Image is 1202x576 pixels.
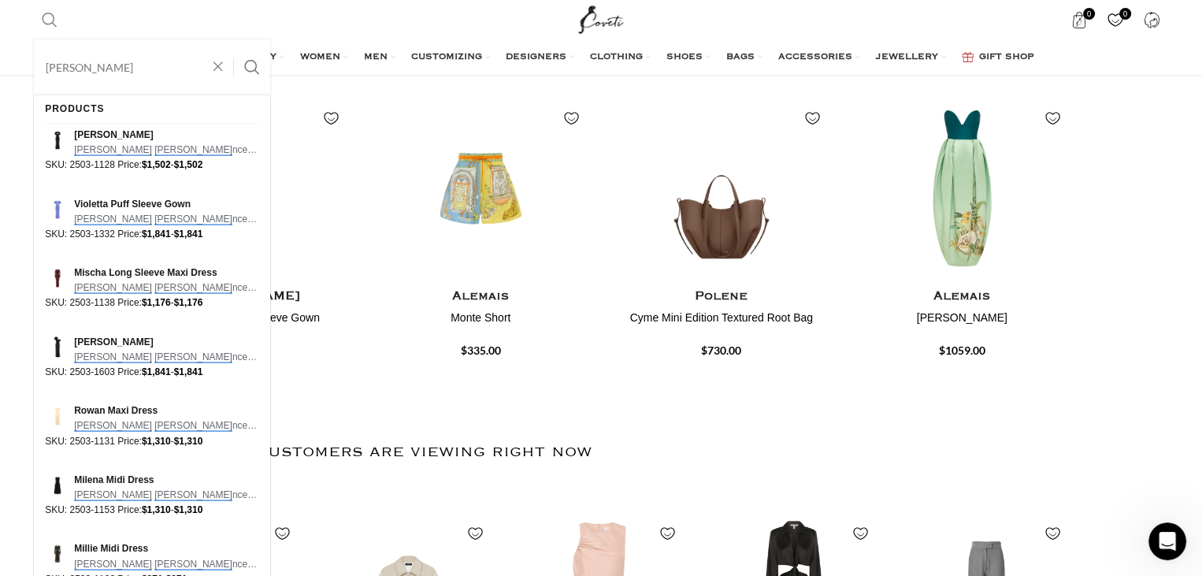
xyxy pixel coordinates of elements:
em: [PERSON_NAME] [74,282,152,294]
img: Milena Midi Dress [45,473,70,498]
a: DESIGNERS [506,42,574,73]
span: $ [174,229,180,240]
em: [PERSON_NAME] [74,420,152,432]
span: Violetta Puff Sleeve Gown [74,197,259,212]
em: [PERSON_NAME] [154,282,232,294]
p: SKU: 2503-1603 Price: - [45,365,259,380]
a: ACCESSORIES [778,42,860,73]
em: [PERSON_NAME] [154,144,232,156]
a: Milena Midi Dress [PERSON_NAME] [PERSON_NAME]nce Women's Black Dresses nce Black Milena … SKU: 25... [34,473,270,518]
a: [PERSON_NAME] [PERSON_NAME] [PERSON_NAME]nce Women's Black Dresses nce Black Cameron … SKU: 2503-... [34,128,270,173]
span: $730.00 [701,344,741,357]
span: nce Women's Black Dresses nce [PERSON_NAME] … [74,557,259,572]
em: [PERSON_NAME] [154,420,232,432]
em: [PERSON_NAME] [74,559,152,570]
h4: Monte Short [373,310,590,326]
a: BAGS [726,42,762,73]
span: DESIGNERS [506,51,566,64]
a: GIFT SHOP [962,42,1034,73]
em: [PERSON_NAME] [74,214,152,225]
em: [PERSON_NAME] [154,351,232,363]
span: $335.00 [461,344,501,357]
img: Polene-73.png [613,94,830,283]
span: CLOTHING [590,51,643,64]
a: Alemais Monte Short $335.00 [373,283,590,359]
span: nce Women's Red Dresses nce Red Mischa … [74,281,259,295]
span: $ [174,504,180,515]
a: Alemais [PERSON_NAME] $1059.00 [854,283,1071,359]
img: Alemais-Monte-Short-3.jpg [373,94,590,283]
div: Products [45,95,104,123]
span: $ [142,366,147,377]
bdi: 1,502 [174,159,203,170]
span: Milena Midi Dress [74,473,259,488]
p: SKU: 2503-1153 Price: - [45,503,259,518]
bdi: 1,841 [174,229,203,240]
a: Violetta Puff Sleeve Gown [PERSON_NAME] [PERSON_NAME]nce Women's Blue Dresses nce Blue Violetta …... [34,197,270,243]
span: $ [174,436,180,447]
em: [PERSON_NAME] [154,489,232,501]
a: Polene Cyme Mini Edition Textured Root Bag $730.00 [613,283,830,359]
span: $1059.00 [939,344,985,357]
bdi: 1,176 [142,297,171,308]
bdi: 1,176 [174,297,203,308]
span: SHOES [666,51,703,64]
img: Millie Midi Dress [45,541,70,567]
em: [PERSON_NAME] [74,489,152,501]
span: nce Women's Black Dresses nce Black Milena … [74,488,259,503]
iframe: Intercom live chat [1148,522,1186,560]
span: MEN [364,51,388,64]
a: 0 [1063,4,1096,35]
bdi: 1,841 [142,366,171,377]
bdi: 1,310 [142,436,171,447]
h4: Cyme Mini Edition Textured Root Bag [613,310,830,326]
span: 0 [1119,8,1131,20]
h4: Alemais [373,287,590,307]
a: SHOES [666,42,710,73]
a: 0 [1100,4,1132,35]
span: ACCESSORIES [778,51,852,64]
a: Mischa Long Sleeve Maxi Dress [PERSON_NAME] [PERSON_NAME]nce Women's Red Dresses nce Red Mischa …... [34,266,270,311]
span: $ [142,297,147,308]
a: Rowan Maxi Dress [PERSON_NAME] [PERSON_NAME]nce Women's Yellow Dresses nce Yellow Rowan … SKU: 25... [34,403,270,449]
p: SKU: 2503-1138 Price: - [45,295,259,310]
span: [PERSON_NAME] [74,335,259,350]
em: [PERSON_NAME] [74,351,152,363]
bdi: 1,310 [174,436,203,447]
a: CUSTOMIZING [411,42,490,73]
span: $ [174,366,180,377]
span: $ [174,297,180,308]
a: MEN [364,42,395,73]
span: Millie Midi Dress [74,541,259,556]
span: BAGS [726,51,755,64]
a: Search [34,4,65,35]
h4: [PERSON_NAME] [854,310,1071,326]
span: nce Women's Black Dresses nce Black Cameron … [74,143,259,158]
a: SHOP BY [231,42,284,73]
bdi: 1,841 [142,229,171,240]
span: GIFT SHOP [979,51,1034,64]
span: Rowan Maxi Dress [74,403,259,418]
em: [PERSON_NAME] [74,144,152,156]
span: $ [174,159,180,170]
img: Ella Gown [45,335,70,360]
bdi: 1,502 [142,159,171,170]
span: nce Women's Yellow Dresses nce Yellow Rowan … [74,418,259,433]
span: nce Women's Blue Dresses nce Blue Violetta … [74,212,259,227]
img: Rowan Maxi Dress [45,403,70,429]
p: SKU: 2503-1131 Price: - [45,434,259,449]
a: [PERSON_NAME] [PERSON_NAME] [PERSON_NAME]nce Women's Black Dresses nce [PERSON_NAME] … SKU: 2503-... [34,335,270,381]
bdi: 1,310 [174,504,203,515]
img: Cameron Gown [45,128,70,153]
span: Mischa Long Sleeve Maxi Dress [74,266,259,281]
a: Site logo [575,12,628,25]
h4: Alemais [854,287,1071,307]
img: Mischa Long Sleeve Maxi Dress [45,266,70,291]
a: CLOTHING [590,42,651,73]
h4: Polene [613,287,830,307]
span: [PERSON_NAME] [74,128,259,143]
img: GiftBag [962,52,974,62]
img: Alemais-Anita-Gown.jpg [854,94,1071,283]
a: JEWELLERY [876,42,946,73]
